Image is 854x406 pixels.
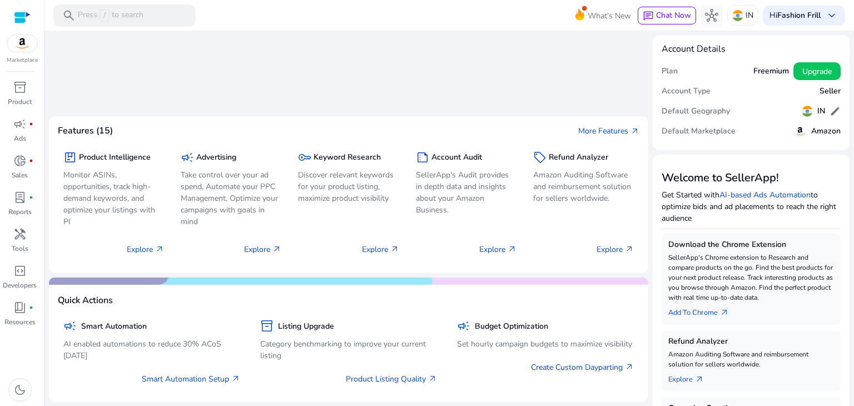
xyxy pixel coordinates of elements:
p: Discover relevant keywords for your product listing, maximize product visibility [298,169,399,204]
p: Set hourly campaign budgets to maximize visibility [457,338,634,350]
button: Upgrade [793,62,841,80]
h5: IN [817,107,825,116]
span: arrow_outward [720,308,729,317]
h5: Keyword Research [314,153,381,162]
h5: Plan [662,67,678,76]
p: Explore [362,244,399,255]
h5: Account Type [662,87,711,96]
h5: Budget Optimization [475,322,548,331]
a: Explorearrow_outward [668,369,713,385]
span: lab_profile [13,191,27,204]
button: chatChat Now [638,7,696,24]
h5: Amazon [811,127,841,136]
p: Amazon Auditing Software and reimbursement solution for sellers worldwide. [533,169,634,204]
span: summarize [416,151,429,164]
span: campaign [181,151,194,164]
p: Hi [769,12,821,19]
span: arrow_outward [625,363,634,372]
span: campaign [457,319,470,333]
h5: Default Geography [662,107,730,116]
h5: Seller [820,87,841,96]
span: arrow_outward [155,245,164,254]
span: campaign [13,117,27,131]
span: campaign [63,319,77,333]
p: IN [746,6,753,25]
span: hub [705,9,718,22]
p: Get Started with to optimize bids and ad placements to reach the right audience [662,189,841,224]
h5: Default Marketplace [662,127,736,136]
a: Smart Automation Setup [142,373,240,385]
span: inventory_2 [260,319,274,333]
img: amazon.svg [793,125,807,138]
h5: Refund Analyzer [549,153,608,162]
span: key [298,151,311,164]
span: handyman [13,227,27,241]
span: arrow_outward [695,375,704,384]
p: Explore [479,244,517,255]
h5: Download the Chrome Extension [668,240,834,250]
span: book_4 [13,301,27,314]
h5: Account Audit [431,153,482,162]
p: Explore [127,244,164,255]
span: fiber_manual_record [29,159,33,163]
h4: Quick Actions [58,295,113,306]
p: Developers [3,280,37,290]
span: Upgrade [802,66,832,77]
p: Amazon Auditing Software and reimbursement solution for sellers worldwide. [668,349,834,369]
p: AI enabled automations to reduce 30% ACoS [DATE] [63,338,240,362]
span: What's New [588,6,631,26]
span: chat [643,11,654,22]
span: arrow_outward [630,127,639,136]
h5: Listing Upgrade [278,322,334,331]
span: dark_mode [13,383,27,397]
span: donut_small [13,154,27,167]
a: Create Custom Dayparting [531,362,634,373]
span: arrow_outward [508,245,517,254]
p: Take control over your ad spend, Automate your PPC Management, Optimize your campaigns with goals... [181,169,281,227]
h4: Features (15) [58,126,113,136]
button: hub [701,4,723,27]
p: Press to search [78,9,143,22]
p: Explore [597,244,634,255]
span: arrow_outward [625,245,634,254]
a: AI-based Ads Automation [719,190,811,200]
h5: Freemium [753,67,789,76]
span: arrow_outward [272,245,281,254]
span: keyboard_arrow_down [825,9,838,22]
img: in.svg [802,106,813,117]
p: Monitor ASINs, opportunities, track high-demand keywords, and optimize your listings with PI [63,169,164,227]
a: Product Listing Quality [346,373,437,385]
span: arrow_outward [428,374,437,383]
span: inventory_2 [13,81,27,94]
h5: Product Intelligence [79,153,151,162]
h3: Welcome to SellerApp! [662,171,841,185]
p: Reports [8,207,32,217]
p: Product [8,97,32,107]
p: SellerApp's Audit provides in depth data and insights about your Amazon Business. [416,169,517,216]
span: / [100,9,110,22]
p: Tools [12,244,28,254]
a: Add To Chrome [668,303,738,318]
p: Marketplace [7,56,38,65]
span: arrow_outward [390,245,399,254]
p: Ads [14,133,26,143]
p: Category benchmarking to improve your current listing [260,338,437,362]
h5: Advertising [196,153,236,162]
span: arrow_outward [231,374,240,383]
h5: Smart Automation [81,322,147,331]
p: SellerApp's Chrome extension to Research and compare products on the go. Find the best products f... [668,252,834,303]
h4: Account Details [662,44,726,55]
span: fiber_manual_record [29,122,33,126]
span: fiber_manual_record [29,305,33,310]
img: amazon.svg [7,35,37,52]
span: fiber_manual_record [29,195,33,200]
span: search [62,9,76,22]
span: code_blocks [13,264,27,278]
span: Chat Now [656,10,691,21]
p: Explore [244,244,281,255]
b: Fashion Frill [777,10,821,21]
span: package [63,151,77,164]
a: More Featuresarrow_outward [578,125,639,137]
span: edit [830,106,841,117]
img: in.svg [732,10,743,21]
